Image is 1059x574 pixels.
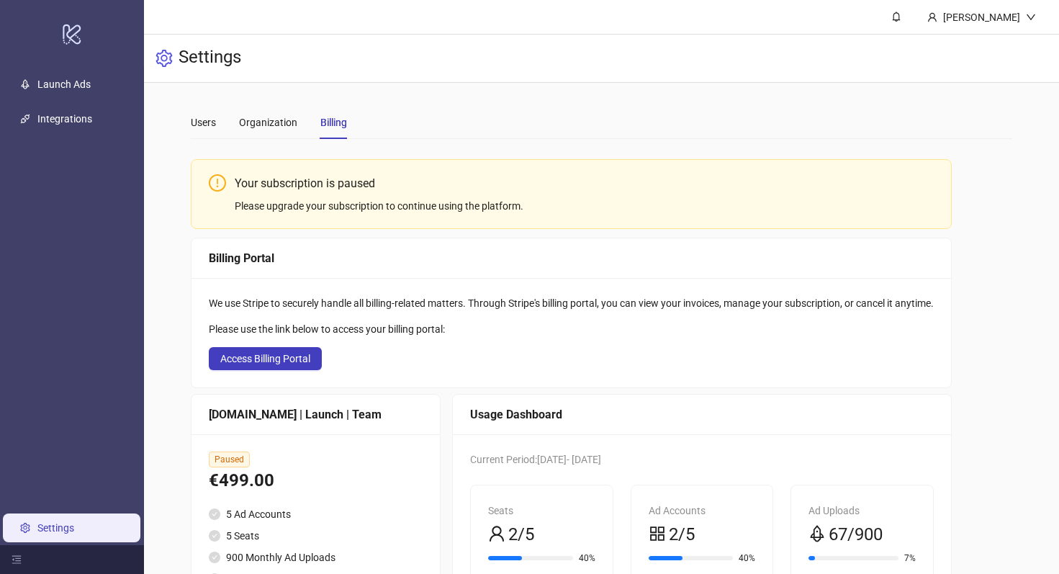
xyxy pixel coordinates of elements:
[156,50,173,67] span: setting
[209,508,220,520] span: check-circle
[220,353,310,364] span: Access Billing Portal
[209,321,934,337] div: Please use the link below to access your billing portal:
[209,174,226,192] span: exclamation-circle
[37,79,91,90] a: Launch Ads
[470,405,934,423] div: Usage Dashboard
[209,452,250,467] span: Paused
[927,12,937,22] span: user
[891,12,901,22] span: bell
[209,405,423,423] div: [DOMAIN_NAME] | Launch | Team
[209,347,322,370] button: Access Billing Portal
[488,503,595,519] div: Seats
[508,521,534,549] span: 2/5
[37,522,74,534] a: Settings
[235,198,934,214] div: Please upgrade your subscription to continue using the platform.
[12,555,22,565] span: menu-fold
[191,115,216,130] div: Users
[209,467,423,495] div: €499.00
[209,550,423,565] li: 900 Monthly Ad Uploads
[209,552,220,563] span: check-circle
[937,9,1026,25] div: [PERSON_NAME]
[488,525,505,542] span: user
[209,528,423,544] li: 5 Seats
[808,503,916,519] div: Ad Uploads
[320,115,347,130] div: Billing
[209,506,423,522] li: 5 Ad Accounts
[235,174,934,192] div: Your subscription is paused
[579,554,595,562] span: 40%
[808,525,826,542] span: rocket
[904,554,916,562] span: 7%
[1026,12,1036,22] span: down
[669,521,695,549] span: 2/5
[649,525,666,542] span: appstore
[209,295,934,311] div: We use Stripe to securely handle all billing-related matters. Through Stripe's billing portal, yo...
[179,46,241,71] h3: Settings
[739,554,755,562] span: 40%
[829,521,883,549] span: 67/900
[37,113,92,125] a: Integrations
[470,454,601,465] span: Current Period: [DATE] - [DATE]
[209,249,934,267] div: Billing Portal
[209,530,220,542] span: check-circle
[649,503,756,519] div: Ad Accounts
[239,115,297,130] div: Organization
